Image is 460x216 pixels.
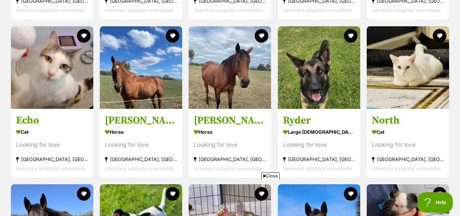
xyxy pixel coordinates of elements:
[105,127,177,136] div: Horse
[367,109,449,178] a: North Cat Looking for love [GEOGRAPHIC_DATA], [GEOGRAPHIC_DATA] Interstate adoption unavailable f...
[283,154,355,163] div: [GEOGRAPHIC_DATA], [GEOGRAPHIC_DATA]
[417,192,453,213] iframe: Help Scout Beacon - Open
[194,127,266,136] div: Horse
[372,165,441,171] span: Interstate adoption unavailable
[433,29,446,43] button: favourite
[433,187,446,201] button: favourite
[189,26,271,109] img: Judy
[16,114,88,127] h3: Echo
[16,7,85,13] span: Interstate adoption unavailable
[367,26,449,109] img: North
[11,109,93,178] a: Echo Cat Looking for love [GEOGRAPHIC_DATA], [GEOGRAPHIC_DATA] Interstate adoption unavailable fa...
[283,7,352,13] span: Interstate adoption unavailable
[106,182,354,213] iframe: Advertisement
[344,187,358,201] button: favourite
[344,29,358,43] button: favourite
[194,165,263,171] span: Interstate adoption unavailable
[255,29,269,43] button: favourite
[16,154,88,163] div: [GEOGRAPHIC_DATA], [GEOGRAPHIC_DATA]
[189,109,271,178] a: [PERSON_NAME] Horse Looking for love [GEOGRAPHIC_DATA], [GEOGRAPHIC_DATA] Interstate adoption una...
[16,140,88,149] div: Looking for love
[77,29,91,43] button: favourite
[16,127,88,136] div: Cat
[278,26,360,109] img: Ryder
[194,114,266,127] h3: [PERSON_NAME]
[100,109,182,178] a: [PERSON_NAME] Horse Looking for love [GEOGRAPHIC_DATA], [GEOGRAPHIC_DATA] Interstate adoption una...
[283,127,355,136] div: large [DEMOGRAPHIC_DATA] Dog
[283,114,355,127] h3: Ryder
[372,140,444,149] div: Looking for love
[283,165,352,171] span: Interstate adoption unavailable
[372,127,444,136] div: Cat
[372,114,444,127] h3: North
[105,140,177,149] div: Looking for love
[166,29,179,43] button: favourite
[77,187,91,201] button: favourite
[283,140,355,149] div: Looking for love
[105,114,177,127] h3: [PERSON_NAME]
[194,7,263,13] span: Interstate adoption unavailable
[105,165,174,171] span: Interstate adoption unavailable
[372,154,444,163] div: [GEOGRAPHIC_DATA], [GEOGRAPHIC_DATA]
[194,140,266,149] div: Looking for love
[261,172,280,179] span: Close
[194,154,266,163] div: [GEOGRAPHIC_DATA], [GEOGRAPHIC_DATA]
[100,26,182,109] img: Thomas
[105,154,177,163] div: [GEOGRAPHIC_DATA], [GEOGRAPHIC_DATA]
[372,7,441,13] span: Interstate adoption unavailable
[278,109,360,178] a: Ryder large [DEMOGRAPHIC_DATA] Dog Looking for love [GEOGRAPHIC_DATA], [GEOGRAPHIC_DATA] Intersta...
[105,7,174,13] span: Interstate adoption unavailable
[11,26,93,109] img: Echo
[16,165,85,171] span: Interstate adoption unavailable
